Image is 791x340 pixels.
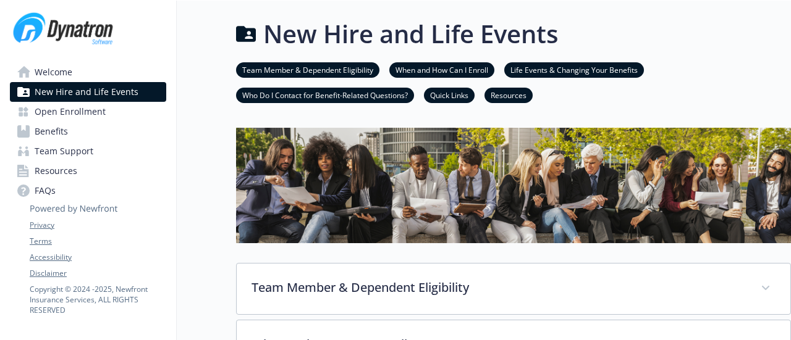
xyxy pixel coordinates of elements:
[10,82,166,102] a: New Hire and Life Events
[263,15,558,52] h1: New Hire and Life Events
[35,122,68,141] span: Benefits
[30,252,166,263] a: Accessibility
[35,102,106,122] span: Open Enrollment
[236,89,414,101] a: Who Do I Contact for Benefit-Related Questions?
[10,102,166,122] a: Open Enrollment
[30,220,166,231] a: Privacy
[504,64,644,75] a: Life Events & Changing Your Benefits
[35,62,72,82] span: Welcome
[10,141,166,161] a: Team Support
[10,122,166,141] a: Benefits
[236,128,791,243] img: new hire page banner
[389,64,494,75] a: When and How Can I Enroll
[30,236,166,247] a: Terms
[30,284,166,315] p: Copyright © 2024 - 2025 , Newfront Insurance Services, ALL RIGHTS RESERVED
[10,62,166,82] a: Welcome
[484,89,533,101] a: Resources
[10,181,166,201] a: FAQs
[237,263,790,314] div: Team Member & Dependent Eligibility
[35,141,93,161] span: Team Support
[30,268,166,279] a: Disclaimer
[252,278,746,297] p: Team Member & Dependent Eligibility
[35,181,56,201] span: FAQs
[35,161,77,181] span: Resources
[10,161,166,181] a: Resources
[35,82,138,102] span: New Hire and Life Events
[236,64,379,75] a: Team Member & Dependent Eligibility
[424,89,475,101] a: Quick Links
